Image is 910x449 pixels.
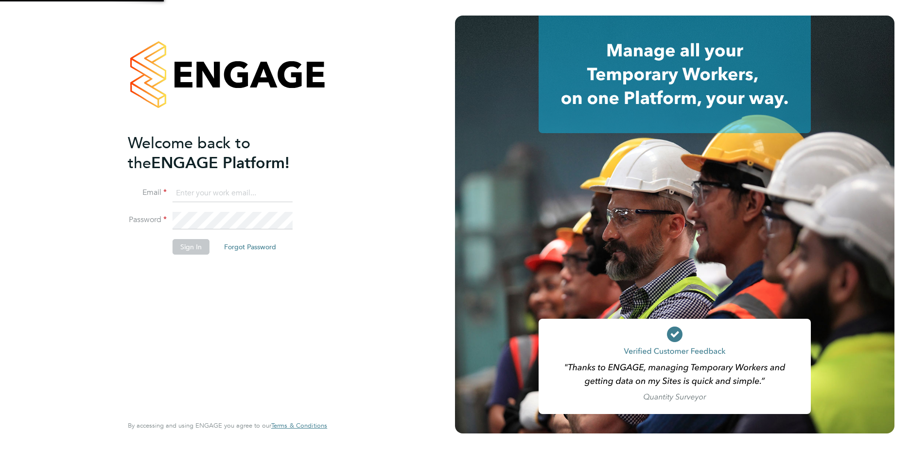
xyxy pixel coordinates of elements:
[128,134,250,173] span: Welcome back to the
[271,421,327,430] span: Terms & Conditions
[216,239,284,255] button: Forgot Password
[271,422,327,430] a: Terms & Conditions
[128,188,167,198] label: Email
[173,185,293,202] input: Enter your work email...
[128,133,317,173] h2: ENGAGE Platform!
[173,239,210,255] button: Sign In
[128,215,167,225] label: Password
[128,421,327,430] span: By accessing and using ENGAGE you agree to our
